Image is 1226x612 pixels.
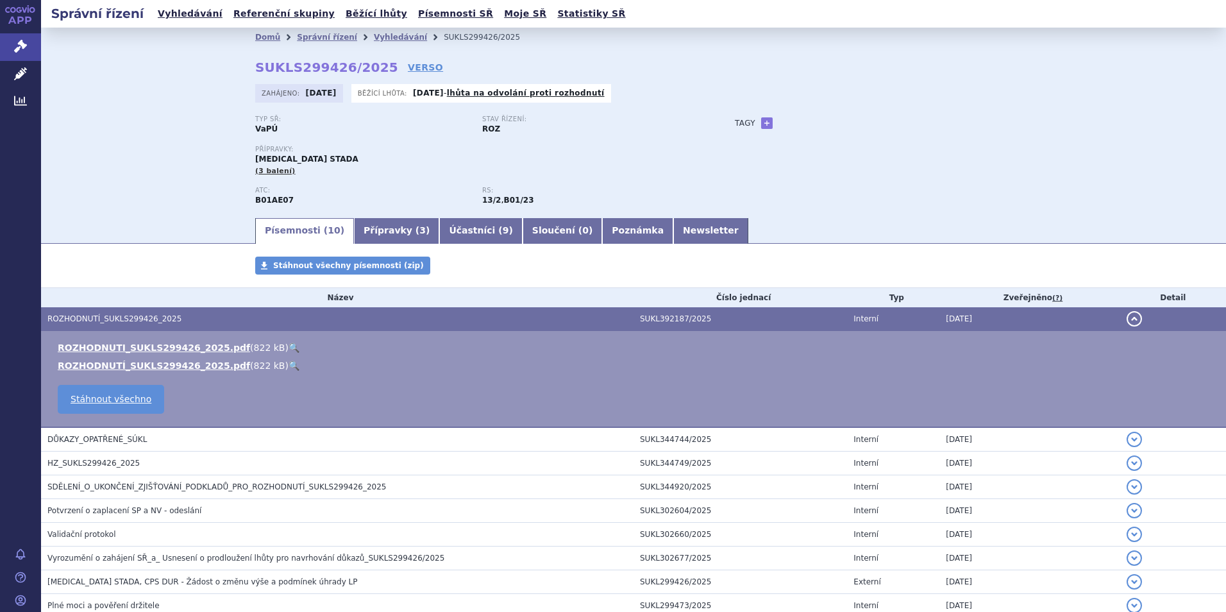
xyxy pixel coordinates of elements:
[853,577,880,586] span: Externí
[47,506,201,515] span: Potvrzení o zaplacení SP a NV - odeslání
[1052,294,1062,303] abbr: (?)
[254,343,285,353] span: 822 kB
[47,577,358,586] span: DABIGATRAN ETEXILATE STADA, CPS DUR - Žádost o změnu výše a podmínek úhrady LP
[553,5,629,22] a: Statistiky SŘ
[735,115,755,131] h3: Tagy
[939,427,1120,452] td: [DATE]
[255,218,354,244] a: Písemnosti (10)
[939,475,1120,499] td: [DATE]
[853,601,878,610] span: Interní
[254,361,285,371] span: 822 kB
[289,361,299,371] a: 🔍
[255,257,430,275] a: Stáhnout všechny písemnosti (zip)
[444,28,537,47] li: SUKLS299426/2025
[761,117,773,129] a: +
[939,547,1120,570] td: [DATE]
[262,88,302,98] span: Zahájeno:
[582,225,589,235] span: 0
[47,530,116,539] span: Validační protokol
[41,4,154,22] h2: Správní řízení
[408,61,443,74] a: VERSO
[504,196,534,205] strong: gatrany a xabany vyšší síly
[853,506,878,515] span: Interní
[47,435,147,444] span: DŮKAZY_OPATŘENÉ_SÚKL
[58,385,164,414] a: Stáhnout všechno
[500,5,550,22] a: Moje SŘ
[939,570,1120,594] td: [DATE]
[1127,574,1142,590] button: detail
[1127,550,1142,566] button: detail
[673,218,748,244] a: Newsletter
[939,523,1120,547] td: [DATE]
[255,196,294,205] strong: DABIGATRAN-ETEXILÁT
[1127,432,1142,447] button: detail
[47,459,140,468] span: HZ_SUKLS299426_2025
[47,601,160,610] span: Plné moci a pověření držitele
[634,288,847,307] th: Číslo jednací
[939,499,1120,523] td: [DATE]
[413,89,444,98] strong: [DATE]
[482,187,709,206] div: ,
[634,475,847,499] td: SUKL344920/2025
[255,33,280,42] a: Domů
[58,341,1213,354] li: ( )
[1127,311,1142,327] button: detail
[634,499,847,523] td: SUKL302604/2025
[413,88,605,98] p: -
[634,452,847,475] td: SUKL344749/2025
[289,343,299,353] a: 🔍
[447,89,605,98] a: lhůta na odvolání proti rozhodnutí
[297,33,357,42] a: Správní řízení
[439,218,522,244] a: Účastníci (9)
[853,459,878,468] span: Interní
[273,261,424,270] span: Stáhnout všechny písemnosti (zip)
[255,167,296,175] span: (3 balení)
[58,359,1213,372] li: ( )
[482,124,500,133] strong: ROZ
[853,530,878,539] span: Interní
[374,33,427,42] a: Vyhledávání
[47,554,444,563] span: Vyrozumění o zahájení SŘ_a_ Usnesení o prodloužení lhůty pro navrhování důkazů_SUKLS299426/2025
[358,88,410,98] span: Běžící lhůta:
[482,115,696,123] p: Stav řízení:
[939,288,1120,307] th: Zveřejněno
[939,307,1120,331] td: [DATE]
[255,115,469,123] p: Typ SŘ:
[328,225,340,235] span: 10
[419,225,426,235] span: 3
[255,124,278,133] strong: VaPÚ
[255,60,398,75] strong: SUKLS299426/2025
[41,288,634,307] th: Název
[47,482,386,491] span: SDĚLENÍ_O_UKONČENÍ_ZJIŠŤOVÁNÍ_PODKLADŮ_PRO_ROZHODNUTÍ_SUKLS299426_2025
[255,155,358,164] span: [MEDICAL_DATA] STADA
[634,570,847,594] td: SUKL299426/2025
[482,196,501,205] strong: léčiva k terapii nebo k profylaxi tromboembolických onemocnění, přímé inhibitory faktoru Xa a tro...
[853,554,878,563] span: Interní
[482,187,696,194] p: RS:
[58,361,250,371] a: ROZHODNUTÍ_SUKLS299426_2025.pdf
[255,187,469,194] p: ATC:
[342,5,411,22] a: Běžící lhůty
[1127,503,1142,518] button: detail
[1127,455,1142,471] button: detail
[306,89,337,98] strong: [DATE]
[1120,288,1226,307] th: Detail
[58,343,250,353] a: ROZHODNUTI_SUKLS299426_2025.pdf
[634,547,847,570] td: SUKL302677/2025
[154,5,226,22] a: Vyhledávání
[847,288,939,307] th: Typ
[634,427,847,452] td: SUKL344744/2025
[503,225,509,235] span: 9
[1127,479,1142,495] button: detail
[634,523,847,547] td: SUKL302660/2025
[1127,527,1142,542] button: detail
[414,5,497,22] a: Písemnosti SŘ
[230,5,339,22] a: Referenční skupiny
[602,218,673,244] a: Poznámka
[634,307,847,331] td: SUKL392187/2025
[939,452,1120,475] td: [DATE]
[853,482,878,491] span: Interní
[853,435,878,444] span: Interní
[523,218,602,244] a: Sloučení (0)
[255,146,709,153] p: Přípravky:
